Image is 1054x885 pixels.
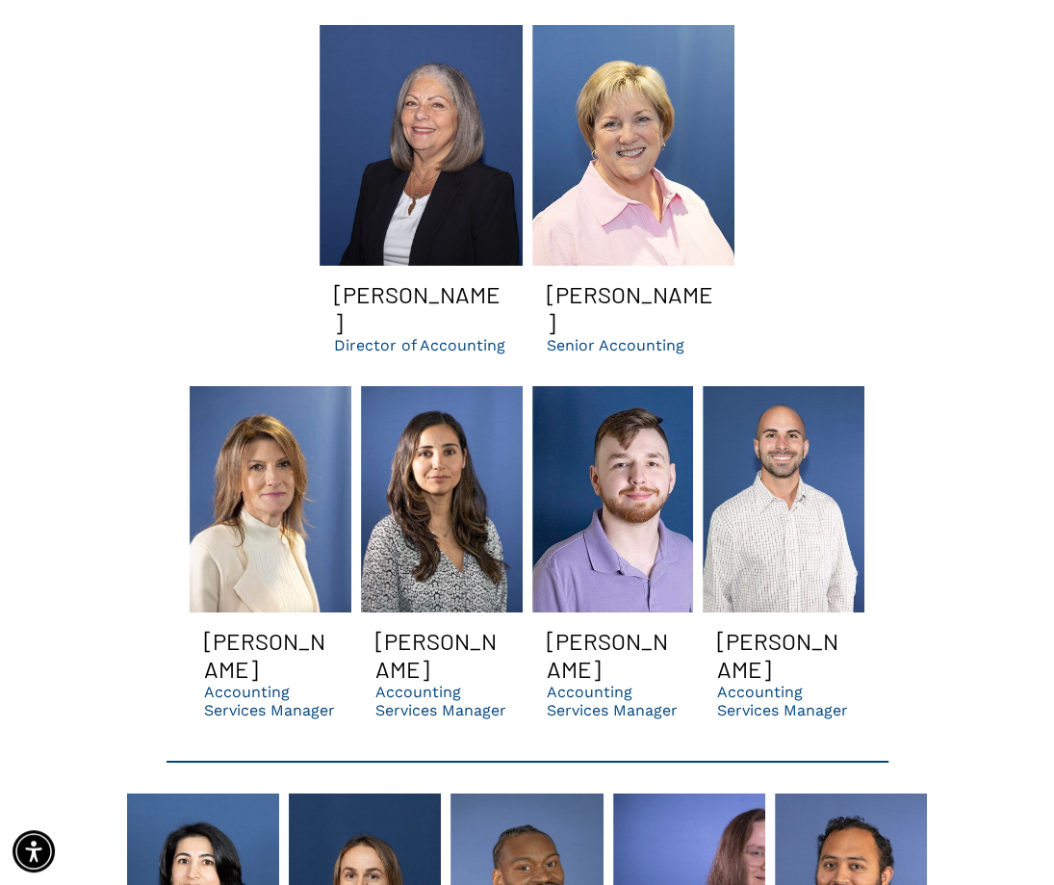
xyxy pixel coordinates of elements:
a: A bald man with a beard is smiling in front of a blue wall. [703,386,864,612]
h3: [PERSON_NAME] [547,280,721,336]
div: Accessibility Menu [13,830,55,872]
h3: [PERSON_NAME] [204,627,337,683]
h3: [PERSON_NAME] [717,627,850,683]
p: Accounting Services Manager [717,683,850,719]
p: Accounting Services Manager [547,683,680,719]
h3: [PERSON_NAME] [334,280,508,336]
p: Accounting Services Manager [375,683,508,719]
a: Evelyn smiling | Dental tax consultants for dsos | bank loan assistance and practice valuations [320,25,523,266]
h3: [PERSON_NAME] [375,627,508,683]
a: Lori smiling | dental accounting services manager for dso and dental businesses in GA [190,386,351,612]
p: Senior Accounting Services Manager [547,336,721,373]
p: Accounting Services Manager [204,683,337,719]
a: Carolina Smiling | dental accounting services manager in GA | dso consulting [361,386,523,612]
h3: [PERSON_NAME] [547,627,680,683]
p: Director of Accounting [334,336,505,354]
